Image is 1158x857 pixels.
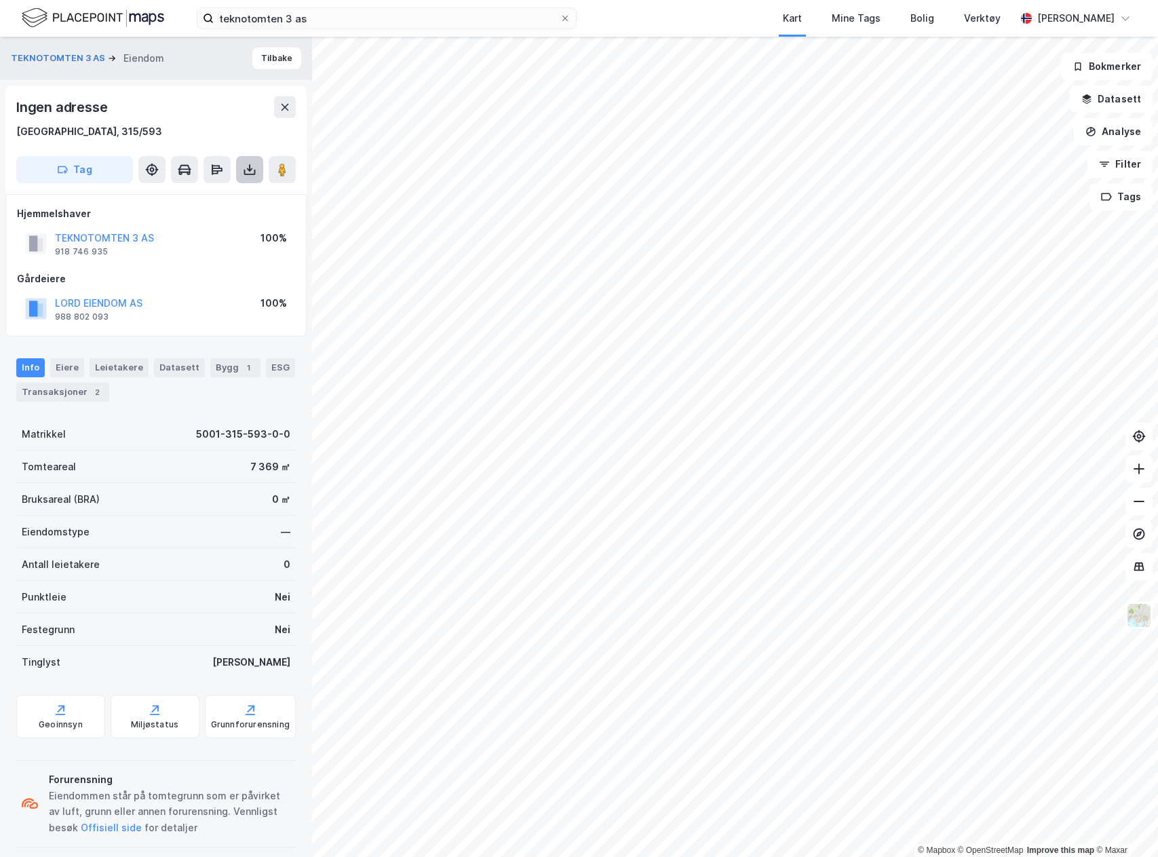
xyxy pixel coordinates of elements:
[131,719,178,730] div: Miljøstatus
[11,52,108,65] button: TEKNOTOMTEN 3 AS
[22,556,100,573] div: Antall leietakere
[1027,845,1094,855] a: Improve this map
[16,383,109,402] div: Transaksjoner
[22,622,75,638] div: Festegrunn
[275,589,290,605] div: Nei
[16,123,162,140] div: [GEOGRAPHIC_DATA], 315/593
[22,589,66,605] div: Punktleie
[958,845,1024,855] a: OpenStreetMap
[90,385,104,399] div: 2
[266,358,295,377] div: ESG
[90,358,149,377] div: Leietakere
[1087,151,1153,178] button: Filter
[1089,183,1153,210] button: Tags
[212,654,290,670] div: [PERSON_NAME]
[1061,53,1153,80] button: Bokmerker
[252,47,301,69] button: Tilbake
[832,10,881,26] div: Mine Tags
[16,358,45,377] div: Info
[964,10,1001,26] div: Verktøy
[284,556,290,573] div: 0
[242,361,255,375] div: 1
[16,96,110,118] div: Ingen adresse
[22,426,66,442] div: Matrikkel
[1074,118,1153,145] button: Analyse
[50,358,84,377] div: Eiere
[22,654,60,670] div: Tinglyst
[918,845,955,855] a: Mapbox
[55,246,108,257] div: 918 746 935
[210,358,260,377] div: Bygg
[22,6,164,30] img: logo.f888ab2527a4732fd821a326f86c7f29.svg
[55,311,109,322] div: 988 802 093
[154,358,205,377] div: Datasett
[250,459,290,475] div: 7 369 ㎡
[281,524,290,540] div: —
[783,10,802,26] div: Kart
[196,426,290,442] div: 5001-315-593-0-0
[22,491,100,508] div: Bruksareal (BRA)
[275,622,290,638] div: Nei
[49,788,290,837] div: Eiendommen står på tomtegrunn som er påvirket av luft, grunn eller annen forurensning. Vennligst ...
[16,156,133,183] button: Tag
[1070,85,1153,113] button: Datasett
[272,491,290,508] div: 0 ㎡
[123,50,164,66] div: Eiendom
[260,230,287,246] div: 100%
[910,10,934,26] div: Bolig
[22,524,90,540] div: Eiendomstype
[1037,10,1115,26] div: [PERSON_NAME]
[1126,603,1152,628] img: Z
[260,295,287,311] div: 100%
[1090,792,1158,857] iframe: Chat Widget
[22,459,76,475] div: Tomteareal
[17,271,295,287] div: Gårdeiere
[49,772,290,788] div: Forurensning
[17,206,295,222] div: Hjemmelshaver
[211,719,290,730] div: Grunnforurensning
[214,8,560,28] input: Søk på adresse, matrikkel, gårdeiere, leietakere eller personer
[39,719,83,730] div: Geoinnsyn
